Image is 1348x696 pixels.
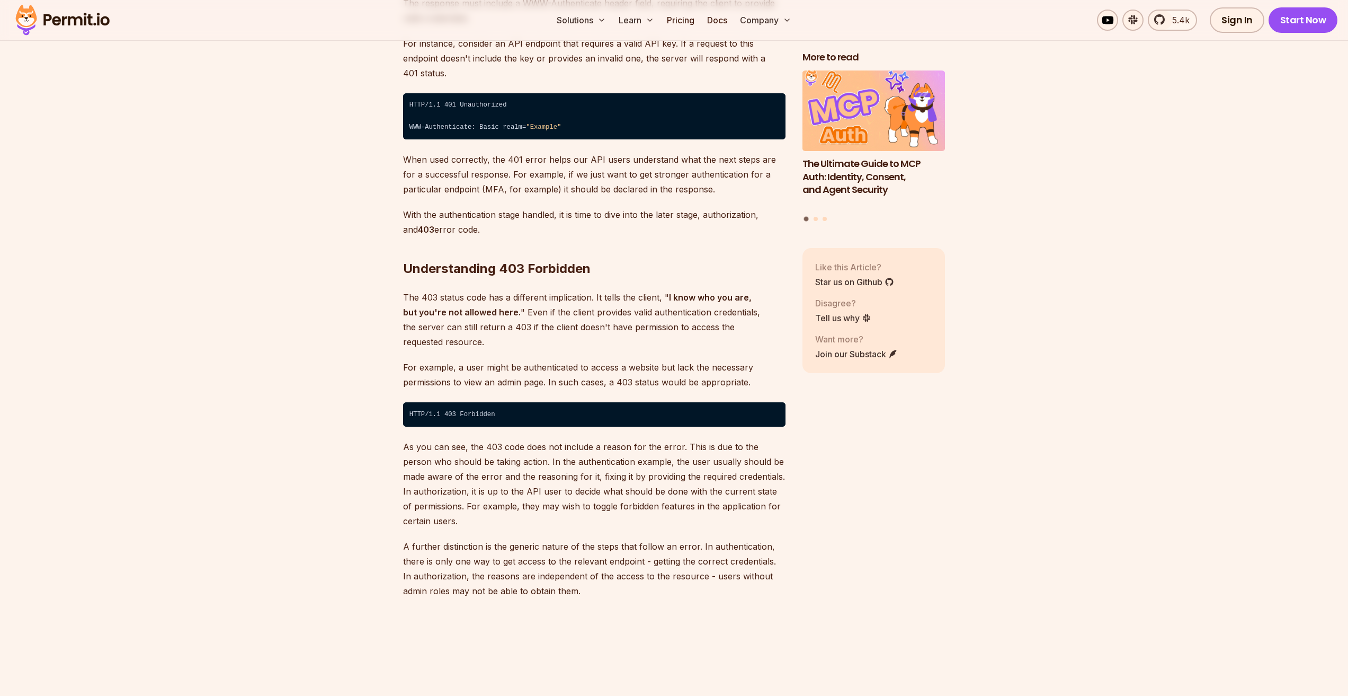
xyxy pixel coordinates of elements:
[403,360,785,390] p: For example, a user might be authenticated to access a website but lack the necessary permissions...
[403,152,785,197] p: When used correctly, the 401 error helps our API users understand what the next steps are for a s...
[403,207,785,237] p: With the authentication stage handled, it is time to dive into the later stage, authorization, an...
[703,10,731,31] a: Docs
[11,2,114,38] img: Permit logo
[802,71,945,210] a: The Ultimate Guide to MCP Auth: Identity, Consent, and Agent SecurityThe Ultimate Guide to MCP Au...
[814,216,818,221] button: Go to slide 2
[815,311,871,324] a: Tell us why
[403,439,785,528] p: As you can see, the 403 code does not include a reason for the error. This is due to the person w...
[802,157,945,196] h3: The Ultimate Guide to MCP Auth: Identity, Consent, and Agent Security
[403,36,785,81] p: For instance, consider an API endpoint that requires a valid API key. If a request to this endpoi...
[804,216,809,221] button: Go to slide 1
[403,93,785,140] code: HTTP/1.1 401 Unauthorized ⁠ WWW-Authenticate: Basic realm=
[802,51,945,64] h2: More to read
[1210,7,1264,33] a: Sign In
[1148,10,1197,31] a: 5.4k
[418,224,434,235] strong: 403
[403,539,785,598] p: A further distinction is the generic nature of the steps that follow an error. In authentication,...
[815,275,894,288] a: Star us on Github
[614,10,658,31] button: Learn
[552,10,610,31] button: Solutions
[802,71,945,210] li: 1 of 3
[1166,14,1190,27] span: 5.4k
[663,10,699,31] a: Pricing
[1269,7,1338,33] a: Start Now
[815,332,898,345] p: Want more?
[802,71,945,223] div: Posts
[823,216,827,221] button: Go to slide 3
[802,71,945,151] img: The Ultimate Guide to MCP Auth: Identity, Consent, and Agent Security
[403,290,785,349] p: The 403 status code has a different implication. It tells the client, " " Even if the client prov...
[815,347,898,360] a: Join our Substack
[736,10,796,31] button: Company
[403,402,785,427] code: HTTP/1.1 403 Forbidden
[815,260,894,273] p: Like this Article?
[526,124,561,131] span: "Example"
[815,296,871,309] p: Disagree?
[403,218,785,277] h2: Understanding 403 Forbidden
